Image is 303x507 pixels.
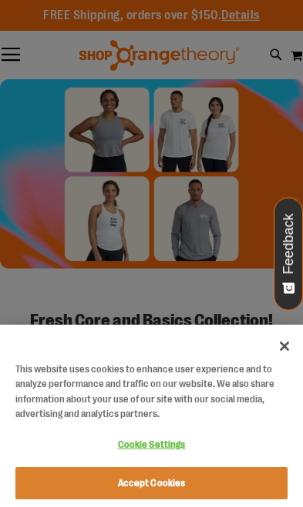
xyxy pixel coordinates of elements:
button: Close [268,329,301,363]
div: This website uses cookies to enhance user experience and to analyze performance and traffic on ou... [15,362,288,422]
span: Feedback [281,213,296,274]
button: Accept Cookies [15,467,288,499]
button: Feedback - Show survey [274,197,303,310]
button: Cookie Settings [15,429,288,460]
